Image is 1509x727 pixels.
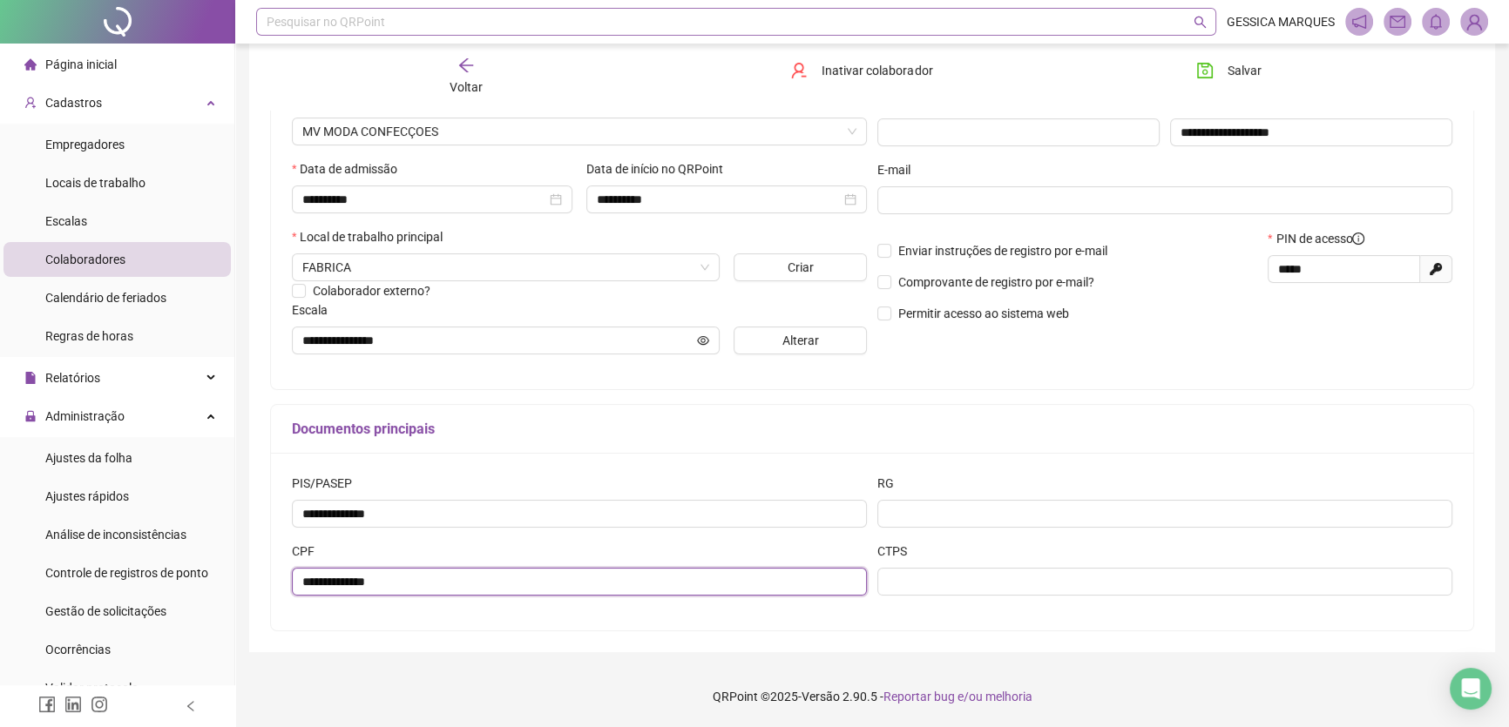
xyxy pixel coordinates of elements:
label: Data de admissão [292,159,409,178]
span: search [1194,16,1207,29]
label: CPF [292,542,326,561]
span: file [24,372,37,384]
footer: QRPoint © 2025 - 2.90.5 - [235,666,1509,727]
span: Permitir acesso ao sistema web [898,306,1069,320]
div: Open Intercom Messenger [1450,668,1492,710]
button: Inativar colaborador [777,57,945,84]
h5: Documentos principais [292,419,1452,440]
span: Inativar colaborador [822,61,932,80]
label: PIS/PASEP [292,474,363,493]
img: 84574 [1461,9,1487,35]
button: Salvar [1183,57,1275,84]
span: user-add [24,97,37,109]
span: Enviar instruções de registro por e-mail [898,244,1107,258]
label: E-mail [877,160,922,179]
button: Alterar [734,326,867,354]
span: save [1196,62,1214,79]
label: Local de trabalho principal [292,227,454,246]
span: PIN de acesso [1276,229,1364,248]
span: Ocorrências [45,643,111,656]
span: Comprovante de registro por e-mail? [898,275,1094,289]
span: Cadastros [45,96,102,110]
span: Locais de trabalho [45,176,145,190]
label: Data de início no QRPoint [586,159,734,178]
span: Regras de horas [45,329,133,343]
span: Ajustes da folha [45,451,132,465]
span: Criar [788,258,814,277]
span: arrow-left [457,57,475,74]
span: user-delete [790,62,808,79]
label: CTPS [877,542,918,561]
span: home [24,58,37,71]
span: Versão [802,690,840,703]
span: Calendário de feriados [45,291,166,305]
span: MV MODA CONFECÇÕES LTDA [302,118,856,145]
span: Alterar [782,331,819,350]
span: Colaboradores [45,252,125,266]
span: Escalas [45,214,87,228]
span: instagram [91,696,108,713]
span: Gestão de solicitações [45,604,166,618]
span: Validar protocolo [45,681,139,695]
span: info-circle [1352,232,1364,245]
span: RUA BREJO SANTO 391 ANCURI [302,254,709,280]
span: facebook [38,696,56,713]
label: RG [877,474,905,493]
span: Relatórios [45,371,100,385]
span: Reportar bug e/ou melhoria [883,690,1032,703]
span: left [185,700,197,712]
span: mail [1390,14,1405,30]
span: Colaborador externo? [313,284,430,298]
span: Página inicial [45,57,117,71]
label: Escala [292,300,339,320]
button: Criar [734,253,867,281]
span: Controle de registros de ponto [45,566,208,580]
span: Voltar [450,80,483,94]
span: eye [697,334,709,347]
span: linkedin [64,696,82,713]
span: bell [1428,14,1444,30]
span: notification [1351,14,1367,30]
span: lock [24,410,37,422]
span: GESSICA MARQUES [1227,12,1335,31]
span: Ajustes rápidos [45,489,129,503]
span: Empregadores [45,138,125,151]
span: Salvar [1228,61,1262,80]
span: Análise de inconsistências [45,528,186,542]
span: Administração [45,409,125,423]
